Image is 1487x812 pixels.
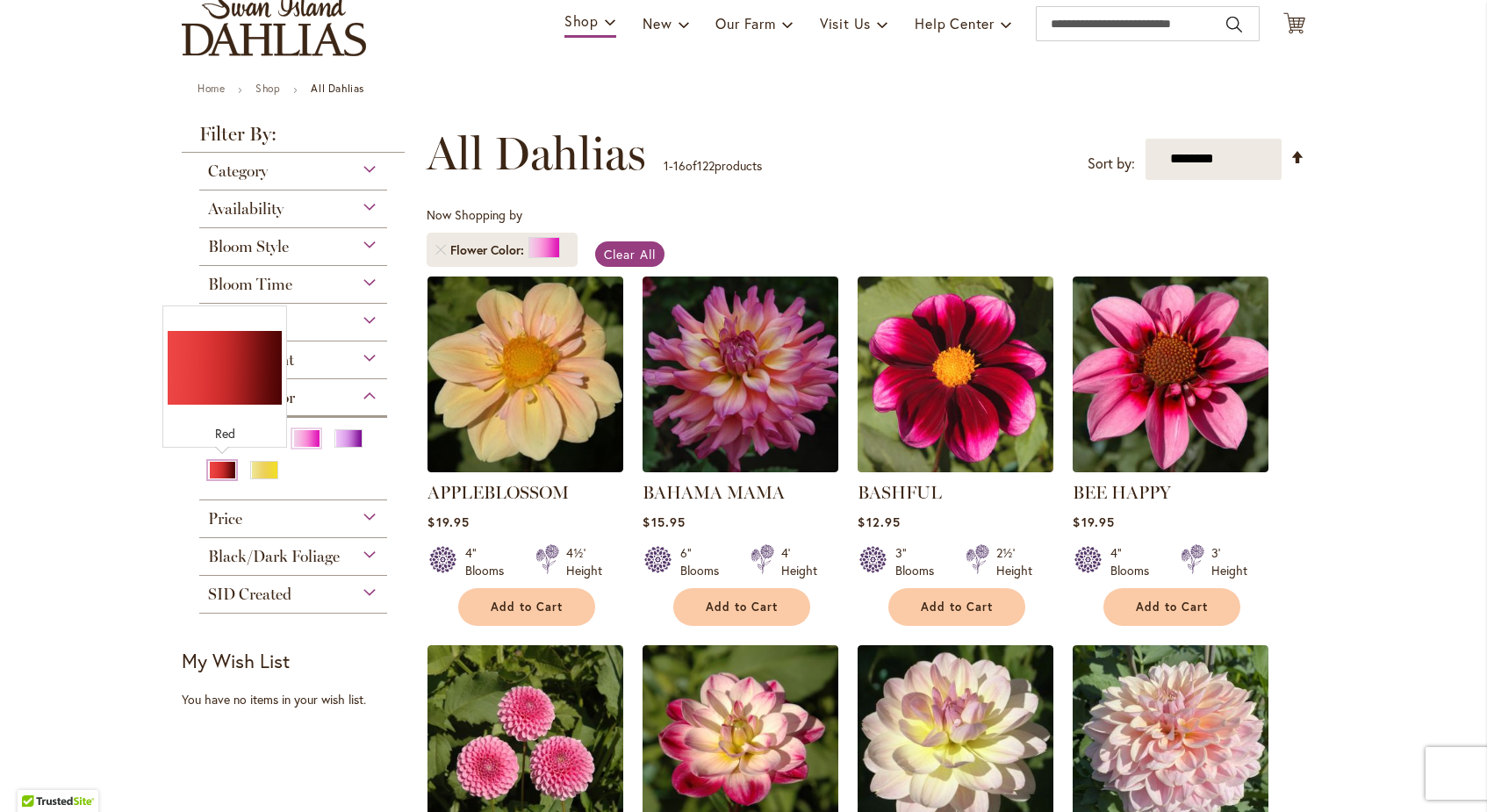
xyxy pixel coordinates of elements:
span: All Dahlias [427,127,646,180]
div: 4" Blooms [1110,544,1160,579]
span: 16 [673,157,686,174]
span: Our Farm [715,14,775,32]
a: BEE HAPPY [1073,459,1268,476]
div: 6" Blooms [680,544,729,579]
span: Flower Color [450,241,528,259]
a: Shop [255,82,280,95]
a: APPLEBLOSSOM [427,482,569,503]
span: Add to Cart [706,600,778,614]
a: Remove Flower Color Pink [435,245,446,255]
span: Now Shopping by [427,206,522,223]
span: Bloom Time [208,275,292,294]
label: Sort by: [1088,147,1135,180]
span: Visit Us [820,14,871,32]
span: 122 [697,157,715,174]
span: Black/Dark Foliage [208,547,340,566]
a: APPLEBLOSSOM [427,459,623,476]
div: Red [168,425,282,442]
strong: All Dahlias [311,82,364,95]
div: 4½' Height [566,544,602,579]
span: $12.95 [858,514,900,530]
span: Price [208,509,242,528]
span: Add to Cart [921,600,993,614]
div: 2½' Height [996,544,1032,579]
span: $15.95 [643,514,685,530]
span: Clear All [604,246,656,262]
button: Add to Cart [888,588,1025,626]
a: Bahama Mama [643,459,838,476]
a: BASHFUL [858,459,1053,476]
p: - of products [664,152,762,180]
strong: Filter By: [182,125,405,153]
a: BAHAMA MAMA [643,482,785,503]
img: APPLEBLOSSOM [427,277,623,472]
a: BEE HAPPY [1073,482,1171,503]
img: Bahama Mama [643,277,838,472]
span: SID Created [208,585,291,604]
strong: My Wish List [182,648,290,673]
span: Availability [208,199,284,219]
div: You have no items in your wish list. [182,691,416,708]
button: Add to Cart [458,588,595,626]
iframe: Launch Accessibility Center [13,750,62,799]
img: BASHFUL [858,277,1053,472]
img: BEE HAPPY [1073,277,1268,472]
button: Add to Cart [673,588,810,626]
a: BASHFUL [858,482,942,503]
div: 3" Blooms [895,544,945,579]
div: 4" Blooms [465,544,514,579]
a: Home [198,82,225,95]
span: Help Center [915,14,995,32]
span: Shop [564,11,599,30]
span: 1 [664,157,669,174]
div: 3' Height [1211,544,1247,579]
span: Add to Cart [491,600,563,614]
a: Clear All [595,241,664,267]
span: $19.95 [1073,514,1114,530]
span: $19.95 [427,514,469,530]
span: New [643,14,672,32]
span: Add to Cart [1136,600,1208,614]
button: Add to Cart [1103,588,1240,626]
div: 4' Height [781,544,817,579]
span: Category [208,162,268,181]
span: Bloom Style [208,237,289,256]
